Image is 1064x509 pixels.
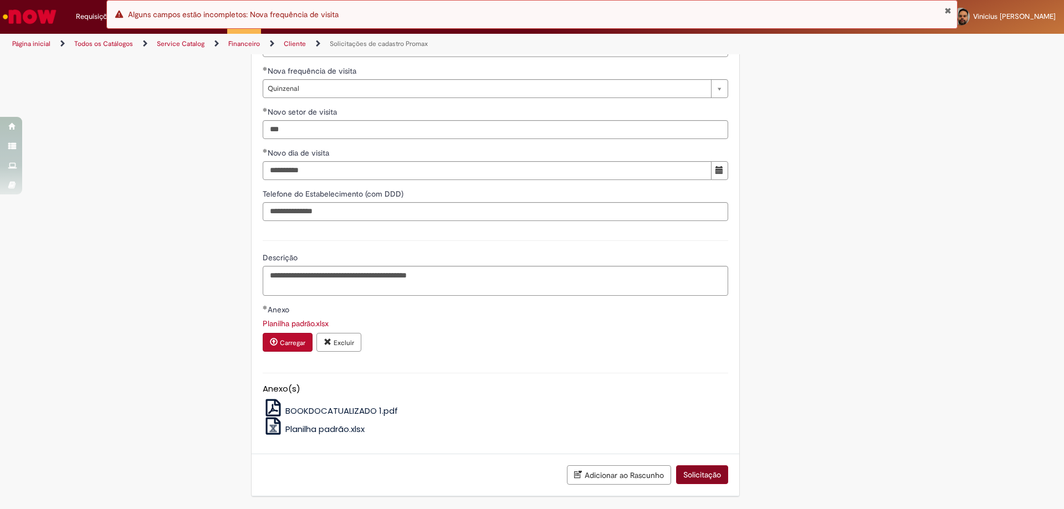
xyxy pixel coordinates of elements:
[263,148,268,153] span: Obrigatório Preenchido
[263,189,406,199] span: Telefone do Estabelecimento (com DDD)
[263,161,712,180] input: Novo dia de visita 09 October 2025 Thursday
[263,333,313,352] button: Carregar anexo de Anexo Required
[268,80,705,97] span: Quinzenal
[263,202,728,221] input: Telefone do Estabelecimento (com DDD)
[973,12,1056,21] span: Vinicius [PERSON_NAME]
[284,39,306,48] a: Cliente
[263,384,728,394] h5: Anexo(s)
[263,253,300,263] span: Descrição
[268,107,339,117] span: Novo setor de visita
[285,405,398,417] span: BOOKDOCATUALIZADO 1.pdf
[268,148,331,158] span: Novo dia de visita
[263,266,728,296] textarea: Descrição
[711,161,728,180] button: Mostrar calendário para Novo dia de visita
[316,333,361,352] button: Excluir anexo Planilha padrão.xlsx
[263,66,268,71] span: Obrigatório Preenchido
[567,465,671,485] button: Adicionar ao Rascunho
[263,107,268,112] span: Obrigatório Preenchido
[263,405,398,417] a: BOOKDOCATUALIZADO 1.pdf
[334,338,354,347] small: Excluir
[268,66,359,76] span: Nova frequência de visita
[263,120,728,139] input: Novo setor de visita
[157,39,204,48] a: Service Catalog
[676,465,728,484] button: Solicitação
[76,11,115,22] span: Requisições
[228,39,260,48] a: Financeiro
[263,318,329,328] a: Download de Planilha padrão.xlsx
[285,423,365,435] span: Planilha padrão.xlsx
[12,39,50,48] a: Página inicial
[1,6,58,28] img: ServiceNow
[268,305,291,315] span: Anexo
[263,423,365,435] a: Planilha padrão.xlsx
[263,305,268,310] span: Obrigatório Preenchido
[8,34,701,54] ul: Trilhas de página
[280,338,305,347] small: Carregar
[944,6,952,15] button: Fechar Notificação
[128,9,339,19] span: Alguns campos estão incompletos: Nova frequência de visita
[74,39,133,48] a: Todos os Catálogos
[330,39,428,48] a: Solicitações de cadastro Promax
